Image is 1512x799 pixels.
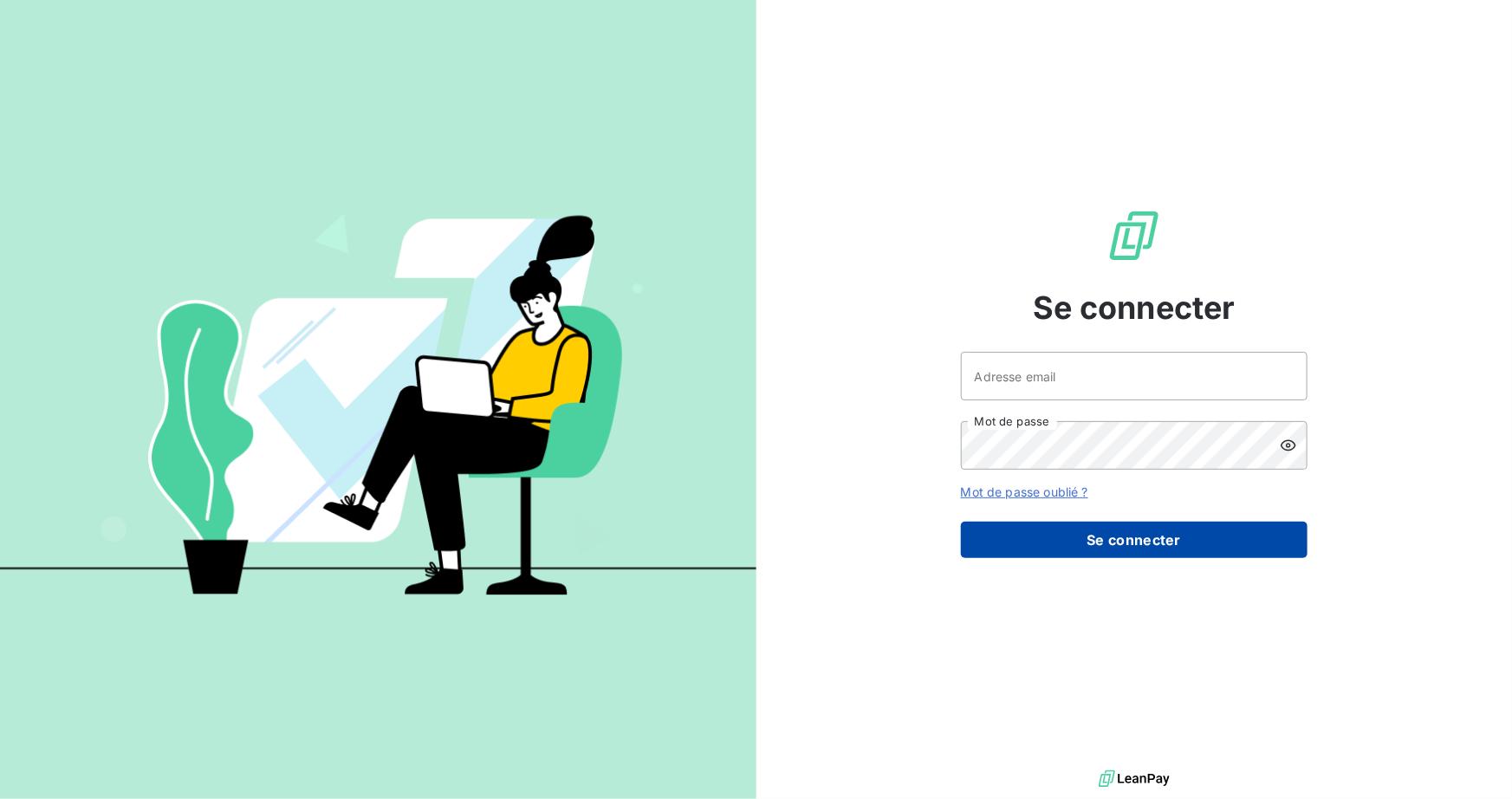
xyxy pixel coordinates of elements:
[1033,284,1236,331] span: Se connecter
[1099,766,1170,792] img: logo
[961,522,1308,558] button: Se connecter
[1106,208,1162,263] img: Logo LeanPay
[961,484,1088,499] a: Mot de passe oublié ?
[961,352,1308,400] input: placeholder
